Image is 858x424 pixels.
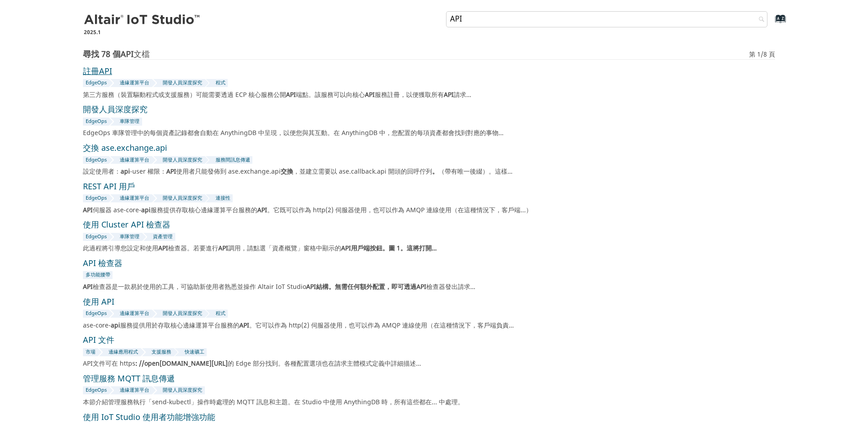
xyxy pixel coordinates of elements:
font: 。它可以作為 http(2) 伺服器使用，也可以作為 AMQP 連線使用（在這種情況下，客戶端負責… [249,321,514,330]
input: 搜尋查詢 [446,11,768,27]
font: 程式 [216,79,225,87]
font: 邊緣應用程式 [108,348,138,356]
font: 服務註冊，以便獲取所有 [375,90,444,100]
a: EdgeOps [83,194,109,202]
a: 邊緣運算平台 [117,310,152,318]
font: 邊緣運算平台 [120,194,149,202]
a: 邊緣運算平台 [117,156,152,164]
a: 使用 Cluster API 檢查器 [83,219,170,231]
a: 快速礦工 [182,348,207,356]
font: 檢查 [93,282,105,292]
font: 連接性 [216,194,230,202]
font: 支援服務 [152,348,171,356]
a: 邊緣運算平台 [117,79,152,87]
font: 市場 [86,348,95,356]
font: 器是一款易於使用的工具，可協助新使用者熟悉並操作 Altair IoT Studio [105,282,306,292]
font: EdgeOps [86,79,107,87]
font: API [239,321,249,330]
font: 的 Edge 部分找到 [228,359,278,368]
font: 尋找 78 個API [83,48,134,61]
font: 開發人員深度探究 [83,104,147,116]
img: Altair 物聯網工作室 [84,13,201,27]
font: EdgeOps [86,118,107,125]
a: API 文件 [83,334,114,346]
font: 。它既可以作為 http(2) 伺服器使用，也可以作為 AMQP 連線使用（在這種情況下，客戶端...） [267,205,532,215]
font: 車隊管理 [120,233,139,240]
font: -user 權限： [130,167,166,176]
font: API結構。無需任何額外配置，即可透過 [306,282,416,292]
a: 連接性 [213,194,233,202]
font: … [470,282,475,292]
font: ，並建立需要以 ase.callback.api 開頭的回呼佇列 [293,167,432,176]
a: REST API 用戶 [83,181,135,193]
font: 本節介紹管理服務執行「send-kubectl」操作時處理的 MQTT 訊息和主題。在 Studio 中使用 AnythingDB 時，所有這些都在... 中處理。 [83,398,464,407]
font: ​​檢查器。若要進行 [168,244,218,253]
font: 。各種配置選項也在請求主體模式定義中詳細描述… [278,359,421,368]
font: api [111,321,120,330]
font: 車隊管理 [120,118,139,125]
font: 端點。該服務可以向核心 [296,90,365,100]
font: : //open [135,359,160,368]
font: API [416,282,426,292]
font: api [121,167,130,176]
font: 調用，請點選 [228,244,266,253]
a: 使用 API [83,296,114,308]
font: EdgeOps [86,194,107,202]
a: 市場 [83,348,98,356]
font: 2025.1 [84,28,101,36]
font: EdgeOps [86,386,107,394]
font: EdgeOps 車隊管理中的每個資產記錄都會自動在 AnythingDB 中呈現，以便您與其互動。在 AnythingDB 中，您配置的每項資產都會找到對應的事物… [83,128,503,138]
font: 程式 [216,310,225,317]
a: API 檢查器 [83,258,122,270]
font: 第 1/8 頁 [749,50,775,59]
font: 設定使用者： [83,167,121,176]
font: 邊緣運算平台 [120,156,149,164]
font: API [83,205,93,215]
a: 資產管理 [151,233,175,241]
font: 開發人員深度探究 [163,79,202,87]
a: 註冊API [83,66,112,78]
font: 。 [432,167,438,176]
a: 程式 [213,79,228,87]
font: API [286,90,296,100]
a: 開發人員深度探究 [160,156,205,164]
a: 開發人員深度探究 [160,194,205,202]
font: 請求… [454,90,471,100]
font: 檢查器發出請求 [426,282,470,292]
font: 開發人員深度探究 [163,194,202,202]
font: 第三方服務（裝置驅動程式或支援服務）可能需要透過 ECP 核心服務公開 [83,90,286,100]
a: 管理服務 MQTT 訊息傳遞 [83,373,175,385]
a: 車隊管理 [117,118,142,126]
a: EdgeOps [83,310,109,318]
font: 邊緣運算平台 [120,310,149,317]
a: 開發人員深度探究 [160,386,205,394]
font: API [158,244,168,253]
font: EdgeOps [86,156,107,164]
font: 文檔 [134,48,150,61]
font: 開發人員深度探究 [163,156,202,164]
font: API [365,90,375,100]
font: API [218,244,228,253]
a: 交換 ase.exchange.api [83,142,167,154]
font: 服務間訊息傳遞 [216,156,250,164]
a: 支援服務 [149,348,174,356]
a: 車隊管理 [117,233,142,241]
font: 多功能腰帶 [86,271,110,279]
a: EdgeOps [83,233,109,241]
font: EdgeOps [86,233,107,240]
a: EdgeOps [83,156,109,164]
a: 使用 IoT Studio 使用者功能增強功能 [83,411,215,424]
font: 服務提供用於存取核心邊緣運算平台服務的 [120,321,239,330]
font: 交換 [281,167,293,176]
font: 開發人員深度探究 [163,310,202,317]
font: EdgeOps [86,310,107,317]
a: 開發人員深度探究 [160,79,205,87]
a: 邊緣運算平台 [117,194,152,202]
